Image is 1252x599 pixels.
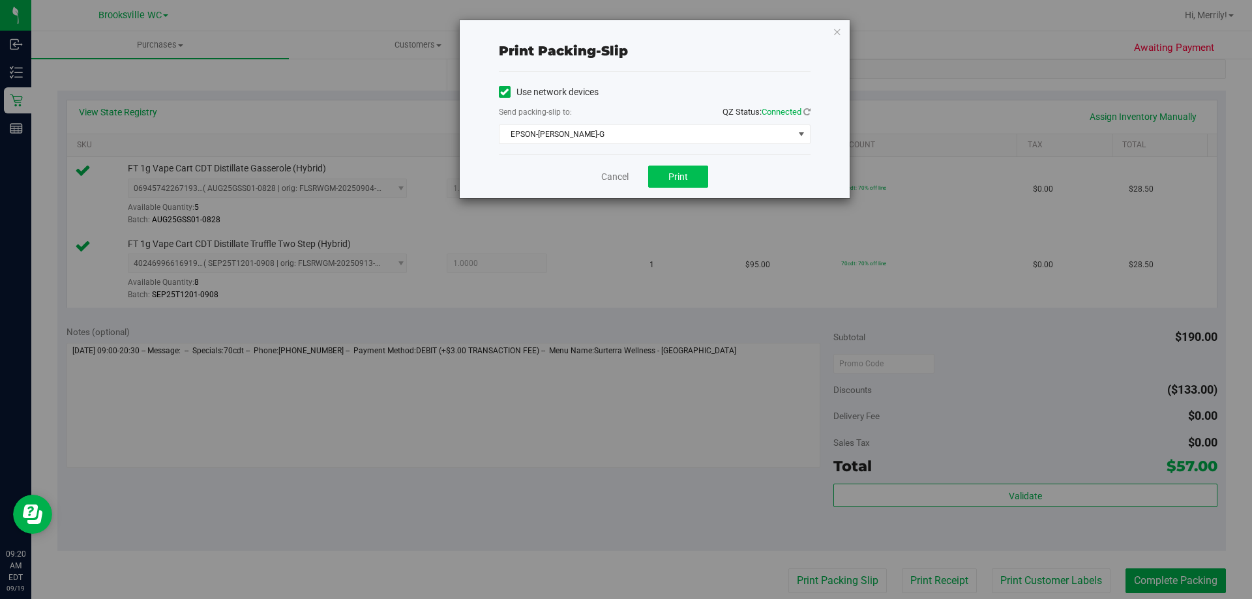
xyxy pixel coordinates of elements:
[13,495,52,534] iframe: Resource center
[499,125,794,143] span: EPSON-[PERSON_NAME]-G
[499,85,599,99] label: Use network devices
[668,171,688,182] span: Print
[499,106,572,118] label: Send packing-slip to:
[723,107,811,117] span: QZ Status:
[499,43,628,59] span: Print packing-slip
[762,107,801,117] span: Connected
[601,170,629,184] a: Cancel
[648,166,708,188] button: Print
[793,125,809,143] span: select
